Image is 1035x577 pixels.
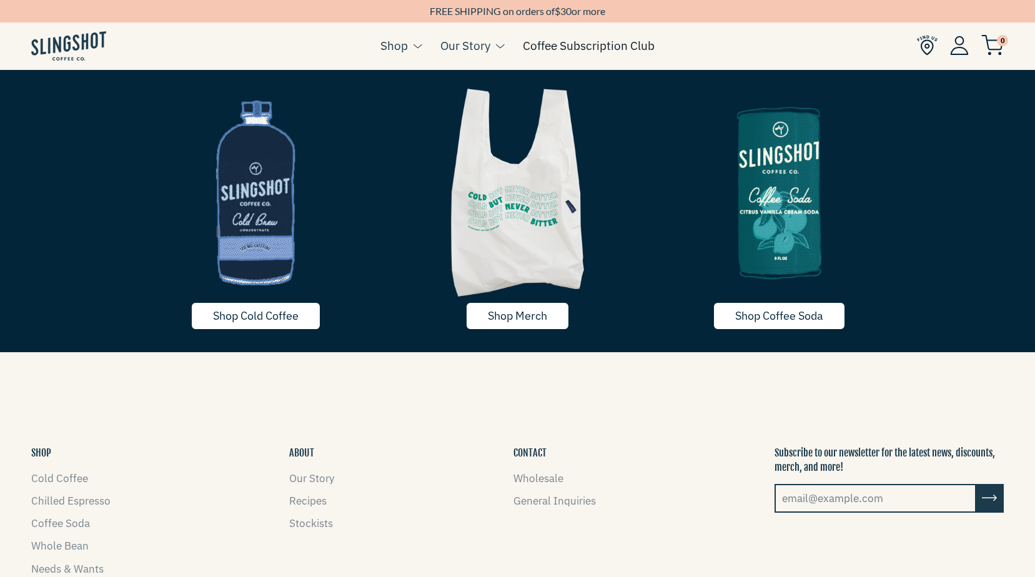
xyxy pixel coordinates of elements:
[560,5,572,17] span: 30
[213,308,299,323] span: Shop Cold Coffee
[31,562,104,576] a: Needs & Wants
[31,494,111,508] a: Chilled Espresso
[713,302,846,330] a: Shop Coffee Soda
[648,84,910,302] img: Coffee Soda
[513,494,596,508] a: General Inquiries
[950,36,969,55] img: Account
[735,308,823,323] span: Shop Coffee Soda
[997,35,1008,46] span: 0
[555,5,560,17] span: $
[289,446,314,460] button: ABOUT
[289,494,327,508] a: Recipes
[125,84,387,302] img: Cold & Flash Brew
[523,36,655,55] a: Coffee Subscription Club
[289,471,334,485] a: Our Story
[917,35,938,56] img: Find Us
[488,308,547,323] span: Shop Merch
[380,36,408,55] a: Shop
[440,36,490,55] a: Our Story
[465,302,570,330] a: Shop Merch
[31,471,88,485] a: Cold Coffee
[775,446,1004,474] p: Subscribe to our newsletter for the latest news, discounts, merch, and more!
[513,446,547,460] button: CONTACT
[513,471,563,485] a: Wholesale
[387,84,648,302] img: Merch
[775,484,976,513] input: email@example.com
[31,446,51,460] button: SHOP
[31,516,90,530] a: Coffee Soda
[981,38,1004,53] a: 0
[289,516,333,530] a: Stockists
[191,302,321,330] a: Shop Cold Coffee
[31,539,89,553] a: Whole Bean
[981,35,1004,56] img: cart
